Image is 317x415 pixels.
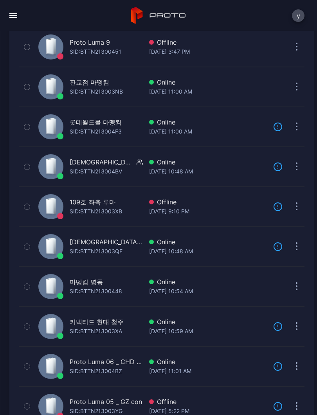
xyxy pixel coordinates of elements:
div: [DEMOGRAPHIC_DATA] 마뗑킴 1번장비 [70,157,133,167]
div: Offline [149,197,267,207]
div: Online [149,277,267,287]
div: SID: BTTN213003XA [70,327,122,336]
div: [DATE] 10:48 AM [149,167,267,176]
div: SID: BTTN213004BZ [70,366,122,376]
div: SID: BTTN213003NB [70,87,123,96]
div: Proto Luma 9 [70,38,110,47]
div: SID: BTTN213004F3 [70,127,122,136]
div: [DATE] 11:00 AM [149,127,267,136]
div: 마뗑킴 명동 [70,277,103,287]
div: Online [149,78,267,87]
div: SID: BTTN213003XB [70,207,122,216]
div: SID: BTTN213003QE [70,247,122,256]
div: Online [149,357,267,366]
div: Online [149,317,267,327]
div: [DATE] 10:54 AM [149,287,267,296]
div: [DATE] 10:48 AM [149,247,267,256]
div: Proto Luma 06 _ CHD con [70,357,143,366]
div: 판교점 마뗑킴 [70,78,109,87]
div: SID: BTTN213004BV [70,167,122,176]
button: y [292,9,304,22]
div: Online [149,237,267,247]
div: [DATE] 10:59 AM [149,327,267,336]
div: [DATE] 9:10 PM [149,207,267,216]
div: Online [149,157,267,167]
div: SID: BTTN21300451 [70,47,121,56]
div: Proto Luma 05 _ GZ con [70,397,142,406]
div: 롯데월드몰 마뗑킴 [70,117,122,127]
div: 109호 좌측 루마 [70,197,115,207]
div: 커넥티드 현대 청주 [70,317,124,327]
div: [DEMOGRAPHIC_DATA] 마뗑킴 2번장비 [70,237,143,247]
div: SID: BTTN21300448 [70,287,122,296]
div: [DATE] 11:01 AM [149,366,267,376]
div: [DATE] 3:47 PM [149,47,267,56]
div: [DATE] 11:00 AM [149,87,267,96]
div: Offline [149,397,267,406]
div: Online [149,117,267,127]
div: Offline [149,38,267,47]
